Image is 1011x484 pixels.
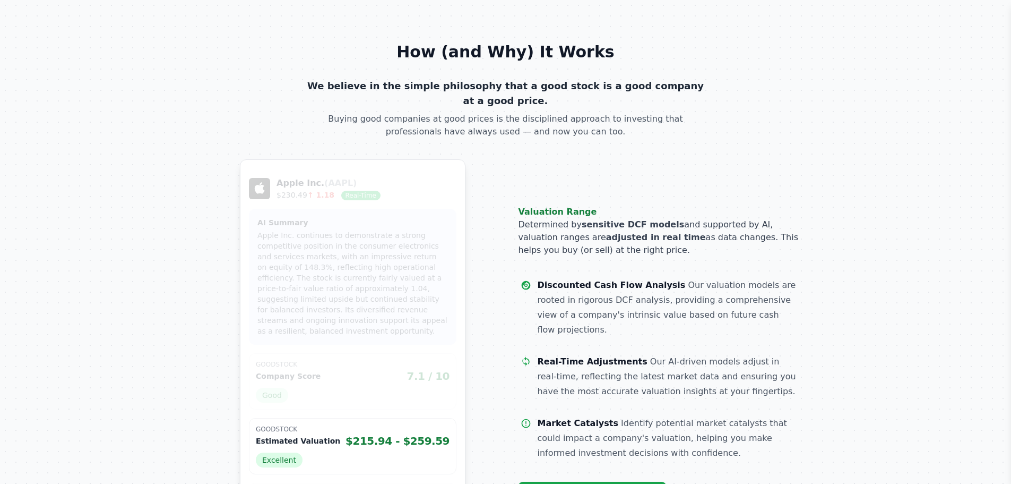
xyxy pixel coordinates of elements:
[538,418,618,428] dt: Market Catalysts
[276,190,381,200] p: $230.49
[249,178,270,199] img: Apple Logo
[538,356,796,396] dd: Our AI-driven models adjust in real-time, reflecting the latest market data and ensuring you have...
[276,177,381,190] p: Apple Inc.
[256,425,450,434] p: GoodStock
[538,418,787,458] dd: Identify potential market catalysts that could impact a company's valuation, helping you make inf...
[538,280,686,290] dt: Discounted Cash Flow Analysis
[519,218,799,257] p: Determined by and supported by AI, valuation ranges are as data changes. This helps you buy (or s...
[213,43,799,62] h2: How (and Why) It Works
[341,191,381,200] span: Real-Time
[256,388,288,403] span: Good
[519,206,799,218] h3: Valuation Range
[257,230,448,336] p: Apple Inc. continues to demonstrate a strong competitive position in the consumer electronics and...
[538,356,647,367] dt: Real-Time Adjustments
[257,217,448,228] h3: AI Summary
[302,79,710,108] p: We believe in the simple philosophy that a good stock is a good company at a good price.
[407,369,450,384] span: 7.1 / 10
[256,436,340,446] p: Estimated Valuation
[256,360,450,369] p: GoodStock
[324,178,357,188] span: (AAPL)
[606,232,706,242] strong: adjusted in real time
[256,371,321,381] p: Company Score
[345,434,450,448] span: $215.94 - $259.59
[302,113,710,138] p: Buying good companies at good prices is the disciplined approach to investing that professionals ...
[582,219,684,230] strong: sensitive DCF models
[307,191,334,199] span: ↑ 1.18
[256,453,303,468] span: Excellent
